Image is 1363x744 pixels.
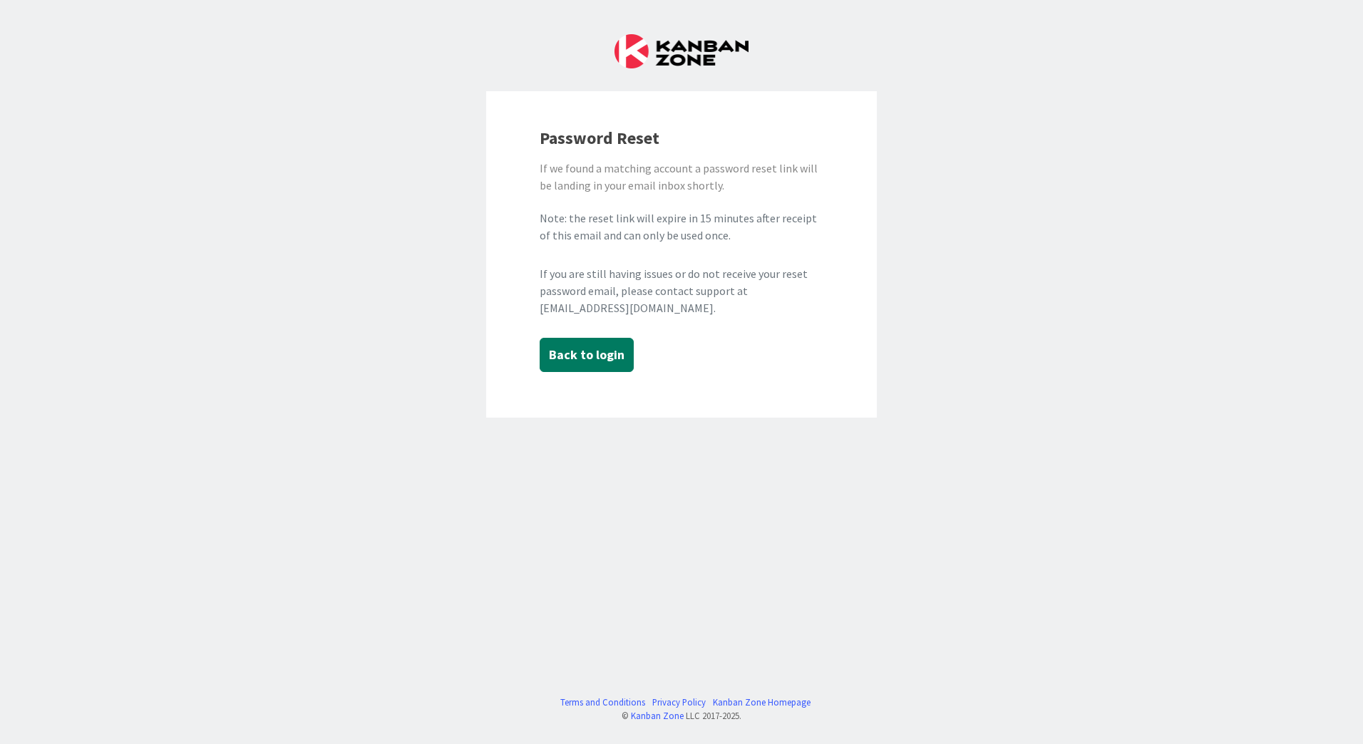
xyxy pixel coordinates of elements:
[652,696,706,709] a: Privacy Policy
[540,210,823,244] div: Note: the reset link will expire in 15 minutes after receipt of this email and can only be used o...
[540,338,634,372] button: Back to login
[631,710,684,721] a: Kanban Zone
[540,127,659,149] b: Password Reset
[614,34,749,68] img: Kanban Zone
[553,709,811,723] div: © LLC 2017- 2025 .
[540,265,823,316] div: If you are still having issues or do not receive your reset password email, please contact suppor...
[560,696,645,709] a: Terms and Conditions
[713,696,811,709] a: Kanban Zone Homepage
[540,160,823,194] div: If we found a matching account a password reset link will be landing in your email inbox shortly.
